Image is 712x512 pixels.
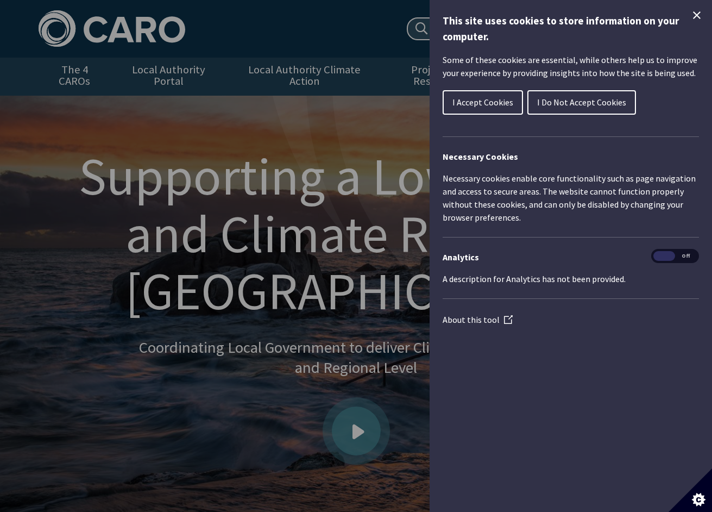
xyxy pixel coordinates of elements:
[443,13,699,45] h1: This site uses cookies to store information on your computer.
[443,150,699,163] h2: Necessary Cookies
[443,251,699,264] h3: Analytics
[443,314,513,325] a: About this tool
[443,272,699,285] p: A description for Analytics has not been provided.
[443,172,699,224] p: Necessary cookies enable core functionality such as page navigation and access to secure areas. T...
[443,53,699,79] p: Some of these cookies are essential, while others help us to improve your experience by providing...
[527,90,636,115] button: I Do Not Accept Cookies
[452,97,513,108] span: I Accept Cookies
[443,90,523,115] button: I Accept Cookies
[653,251,675,261] span: On
[537,97,626,108] span: I Do Not Accept Cookies
[669,469,712,512] button: Set cookie preferences
[690,9,703,22] button: Close Cookie Control
[675,251,697,261] span: Off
